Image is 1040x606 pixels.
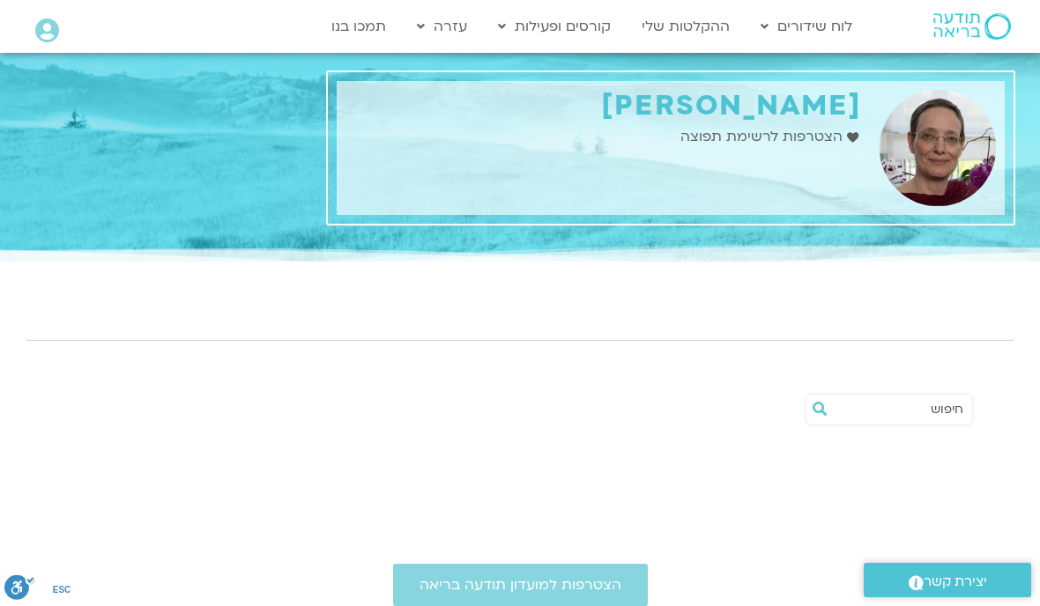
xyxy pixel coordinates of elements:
a: תמכו בנו [323,10,395,43]
span: הצטרפות לרשימת תפוצה [680,125,847,149]
a: לוח שידורים [752,10,861,43]
span: יצירת קשר [924,570,987,594]
a: עזרה [408,10,476,43]
a: הצטרפות למועדון תודעה בריאה [393,564,648,606]
input: חיפוש [833,395,963,425]
a: יצירת קשר [864,563,1031,597]
a: הצטרפות לרשימת תפוצה [680,125,863,149]
img: תודעה בריאה [933,13,1011,40]
a: ההקלטות שלי [633,10,739,43]
a: קורסים ופעילות [489,10,620,43]
span: הצטרפות למועדון תודעה בריאה [420,577,621,593]
h1: [PERSON_NAME] [345,90,862,122]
